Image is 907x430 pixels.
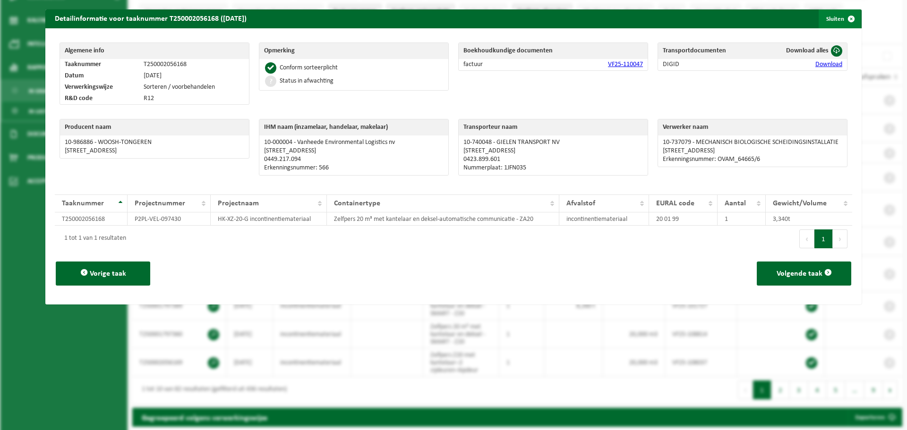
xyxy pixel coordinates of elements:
[663,156,842,163] p: Erkenningsnummer: OVAM_64665/6
[799,229,814,248] button: Previous
[463,164,643,172] p: Nummerplaat: 1JFN035
[819,9,861,28] button: Sluiten
[463,139,643,146] p: 10-740048 - GIELEN TRANSPORT NV
[264,156,444,163] p: 0449.217.094
[139,70,249,82] td: [DATE]
[259,119,448,135] th: IHM naam (inzamelaar, handelaar, makelaar)
[264,147,444,155] p: [STREET_ADDRESS]
[459,43,648,59] th: Boekhoudkundige documenten
[62,200,104,207] span: Taaknummer
[259,43,448,59] th: Opmerking
[459,119,648,135] th: Transporteur naam
[45,9,256,27] h2: Detailinformatie voor taaknummer T250002056168 ([DATE])
[773,200,827,207] span: Gewicht/Volume
[280,65,338,71] div: Conform sorteerplicht
[334,200,380,207] span: Containertype
[264,164,444,172] p: Erkenningsnummer: 566
[663,139,842,146] p: 10-737079 - MECHANISCH BIOLOGISCHE SCHEIDINGSINSTALLATIE
[463,147,643,155] p: [STREET_ADDRESS]
[463,156,643,163] p: 0423.899.601
[211,212,327,226] td: HK-XZ-20-G incontinentiemateriaal
[60,59,139,70] td: Taaknummer
[128,212,211,226] td: P2PL-VEL-097430
[658,119,847,135] th: Verwerker naam
[833,229,847,248] button: Next
[60,43,249,59] th: Algemene info
[649,212,718,226] td: 20 01 99
[757,261,851,286] button: Volgende taak
[139,93,249,104] td: R12
[658,43,757,59] th: Transportdocumenten
[814,229,833,248] button: 1
[90,270,126,278] span: Vorige taak
[663,147,842,155] p: [STREET_ADDRESS]
[725,200,746,207] span: Aantal
[459,59,533,70] td: factuur
[656,200,694,207] span: EURAL code
[280,78,334,84] div: Status in afwachting
[139,59,249,70] td: T250002056168
[718,212,766,226] td: 1
[60,82,139,93] td: Verwerkingswijze
[56,261,150,286] button: Vorige taak
[264,139,444,146] p: 10-000004 - Vanheede Environmental Logistics nv
[559,212,649,226] td: incontinentiemateriaal
[608,61,643,68] a: VF25-110047
[60,230,126,247] div: 1 tot 1 van 1 resultaten
[658,59,757,70] td: DIGID
[786,47,829,54] span: Download alles
[139,82,249,93] td: Sorteren / voorbehandelen
[815,61,842,68] a: Download
[777,270,822,278] span: Volgende taak
[766,212,852,226] td: 3,340t
[135,200,185,207] span: Projectnummer
[60,70,139,82] td: Datum
[55,212,128,226] td: T250002056168
[327,212,559,226] td: Zelfpers 20 m³ met kantelaar en deksel-automatische communicatie - ZA20
[60,119,249,135] th: Producent naam
[60,93,139,104] td: R&D code
[566,200,595,207] span: Afvalstof
[65,147,244,155] p: [STREET_ADDRESS]
[65,139,244,146] p: 10-986886 - WOOSH-TONGEREN
[218,200,259,207] span: Projectnaam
